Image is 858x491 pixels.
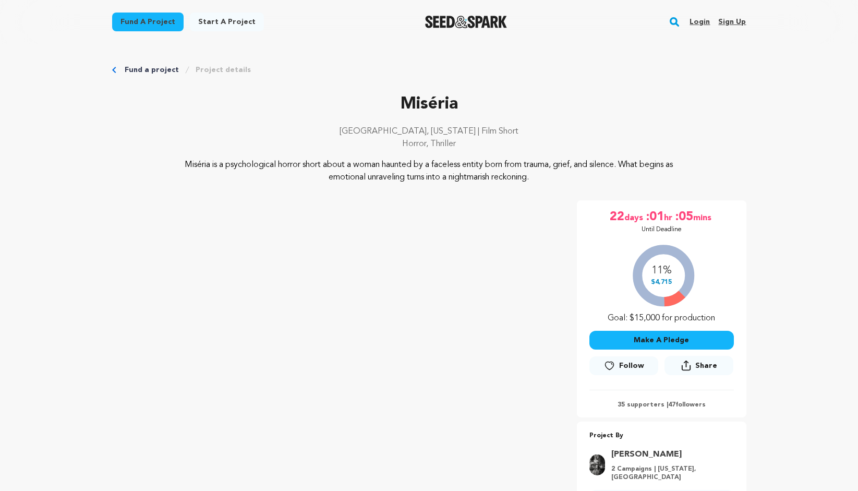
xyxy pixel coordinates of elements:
a: Project details [196,65,251,75]
img: Seed&Spark Logo Dark Mode [425,16,507,28]
a: Fund a project [112,13,184,31]
p: 35 supporters | followers [589,401,734,409]
p: [GEOGRAPHIC_DATA], [US_STATE] | Film Short [112,125,746,138]
span: days [624,209,645,225]
span: mins [693,209,714,225]
span: :01 [645,209,664,225]
img: 1a356de7224ab4ba.jpg [589,454,605,475]
p: Miséria [112,92,746,117]
p: 2 Campaigns | [US_STATE], [GEOGRAPHIC_DATA] [611,465,728,482]
a: Start a project [190,13,264,31]
span: 47 [668,402,675,408]
a: Seed&Spark Homepage [425,16,507,28]
span: Share [664,356,733,379]
p: Until Deadline [642,225,682,234]
p: Project By [589,430,734,442]
span: :05 [674,209,693,225]
button: Share [664,356,733,375]
a: Goto J.C. McNaughton profile [611,448,728,461]
span: Share [695,361,717,371]
span: Follow [619,361,644,371]
button: Make A Pledge [589,331,734,350]
a: Fund a project [125,65,179,75]
a: Follow [589,356,658,375]
a: Login [690,14,710,30]
div: Breadcrumb [112,65,746,75]
p: Horror, Thriller [112,138,746,150]
p: Miséria is a psychological horror short about a woman haunted by a faceless entity born from trau... [175,159,683,184]
span: 22 [610,209,624,225]
a: Sign up [718,14,746,30]
span: hr [664,209,674,225]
